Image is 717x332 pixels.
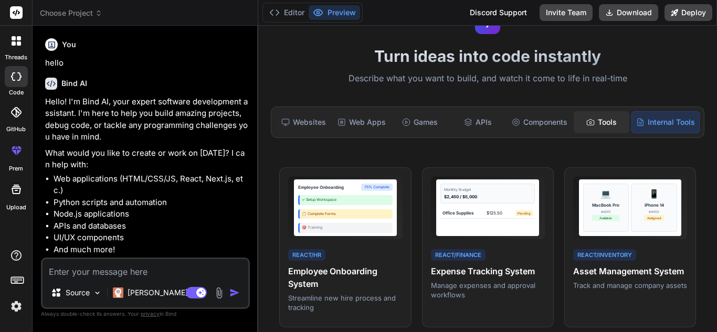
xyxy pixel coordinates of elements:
img: icon [229,287,240,298]
img: Pick Models [93,288,102,297]
button: Preview [309,5,360,20]
div: Office Supplies [442,210,473,216]
label: GitHub [6,125,26,134]
button: Download [599,4,658,21]
h4: Asset Management System [573,265,687,277]
div: Pending [515,210,533,216]
div: Monthly Budget [444,187,531,193]
div: 📋 Complete Forms [298,209,392,219]
div: Discord Support [463,4,533,21]
p: [PERSON_NAME] 4 S.. [128,287,206,298]
div: $2,450 / $5,000 [444,194,531,200]
div: ✓ Setup Workspace [298,195,392,205]
div: Components [508,111,572,133]
div: APIs [450,111,505,133]
li: APIs and databases [54,220,248,232]
img: attachment [213,287,225,299]
div: Assigned [645,215,664,221]
div: Games [392,111,448,133]
button: Invite Team [540,4,593,21]
label: threads [5,53,27,62]
div: Internal Tools [631,111,700,133]
li: And much more! [54,244,248,256]
img: settings [7,297,25,315]
img: Claude 4 Sonnet [113,287,123,298]
label: code [9,88,24,97]
label: Upload [6,203,26,212]
h4: Employee Onboarding System [288,265,402,290]
div: React/Finance [431,249,486,261]
div: 💻 [600,187,611,200]
div: Tools [574,111,629,133]
div: Available [592,215,619,221]
button: Deploy [665,4,712,21]
p: Source [66,287,90,298]
button: Editor [265,5,309,20]
li: Python scripts and automation [54,197,248,209]
p: Always double-check its answers. Your in Bind [41,309,250,319]
p: Describe what you want to build, and watch it come to life in real-time [265,72,711,85]
li: Web applications (HTML/CSS/JS, React, Next.js, etc.) [54,173,248,197]
div: React/Inventory [573,249,636,261]
h4: Expense Tracking System [431,265,545,277]
h6: Bind AI [61,78,87,89]
h1: Turn ideas into code instantly [265,47,711,66]
div: Websites [276,111,331,133]
div: iPhone 14 [645,202,664,208]
div: $125.50 [487,210,502,216]
div: 📱 [649,187,659,200]
div: 🎯 Training [298,223,392,233]
p: What would you like to create or work on [DATE]? I can help with: [45,147,248,171]
div: Employee Onboarding [298,184,344,190]
div: #A001 [592,209,619,214]
div: #A002 [645,209,664,214]
h6: You [62,39,76,50]
p: Streamline new hire process and tracking [288,293,402,312]
div: MacBook Pro [592,202,619,208]
li: UI/UX components [54,232,248,244]
div: Web Apps [333,111,390,133]
label: prem [9,164,23,173]
div: React/HR [288,249,325,261]
span: Choose Project [40,8,102,18]
li: Node.js applications [54,208,248,220]
p: Hello! I'm Bind AI, your expert software development assistant. I'm here to help you build amazin... [45,96,248,143]
span: privacy [141,310,160,317]
p: Manage expenses and approval workflows [431,281,545,299]
p: Track and manage company assets [573,281,687,290]
p: hello [45,57,248,69]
